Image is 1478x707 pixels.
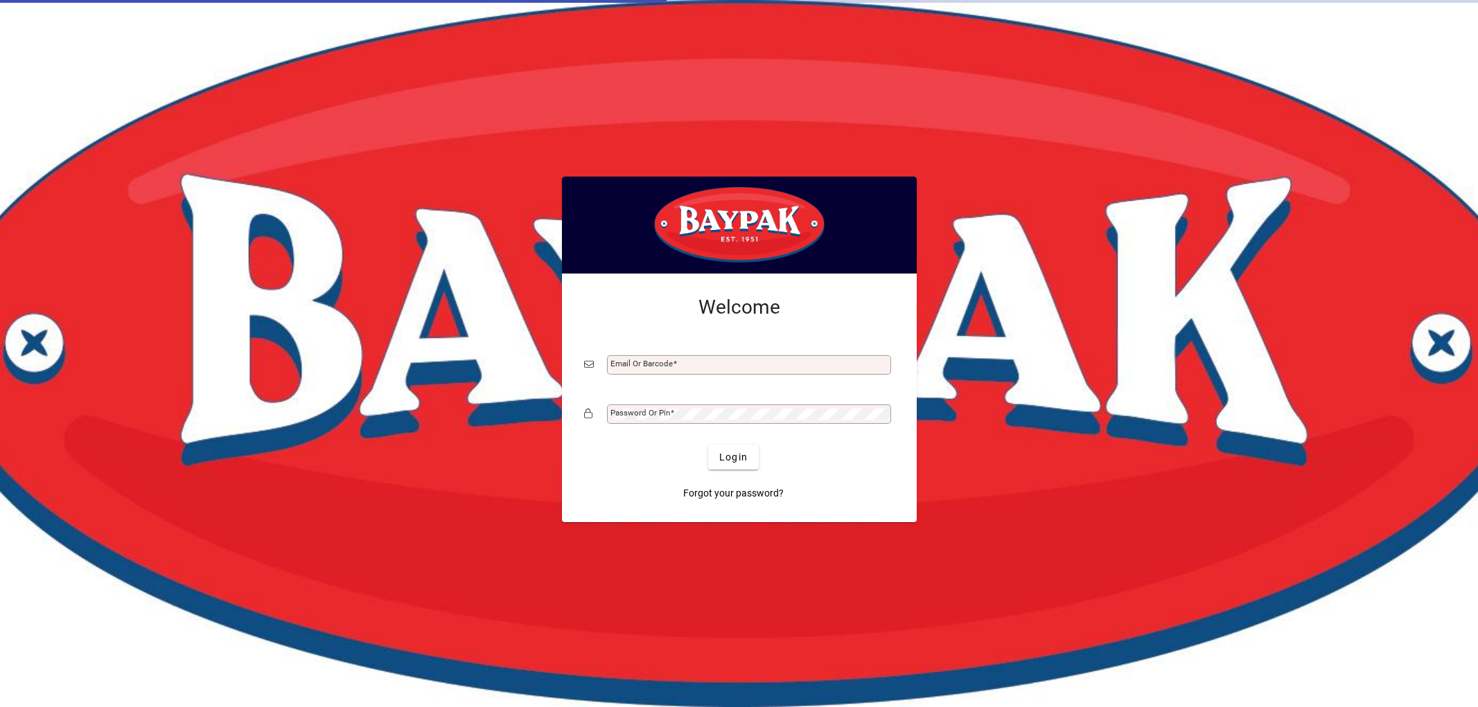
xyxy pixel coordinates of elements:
a: Forgot your password? [678,481,789,505]
span: Forgot your password? [683,486,784,501]
button: Login [708,445,759,469]
h2: Welcome [584,296,895,319]
mat-label: Password or Pin [610,408,670,418]
mat-label: Email or Barcode [610,359,673,368]
span: Login [719,450,748,465]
